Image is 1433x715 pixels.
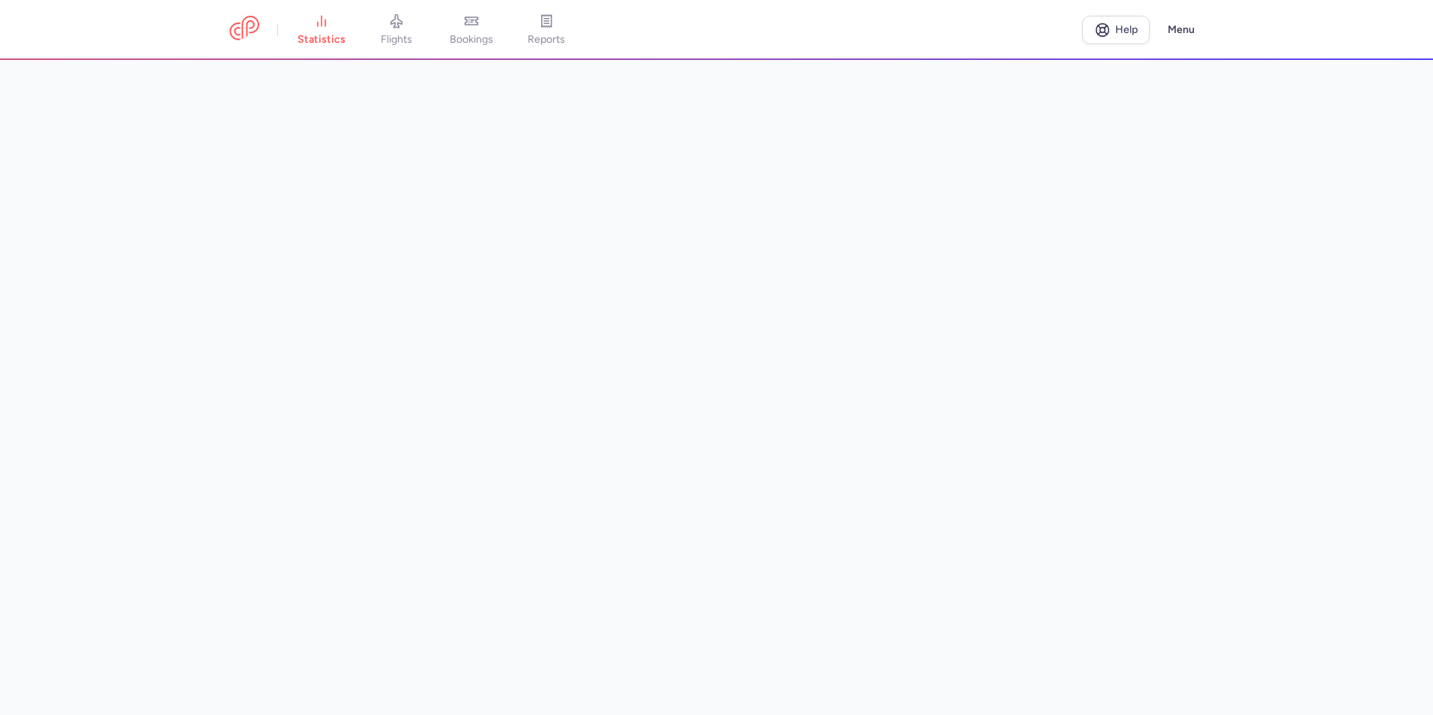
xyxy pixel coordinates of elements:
[1159,16,1204,44] button: Menu
[1082,16,1150,44] a: Help
[381,33,412,46] span: flights
[229,16,259,43] a: CitizenPlane red outlined logo
[1115,24,1138,35] span: Help
[509,13,584,46] a: reports
[450,33,493,46] span: bookings
[434,13,509,46] a: bookings
[284,13,359,46] a: statistics
[359,13,434,46] a: flights
[528,33,565,46] span: reports
[298,33,346,46] span: statistics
